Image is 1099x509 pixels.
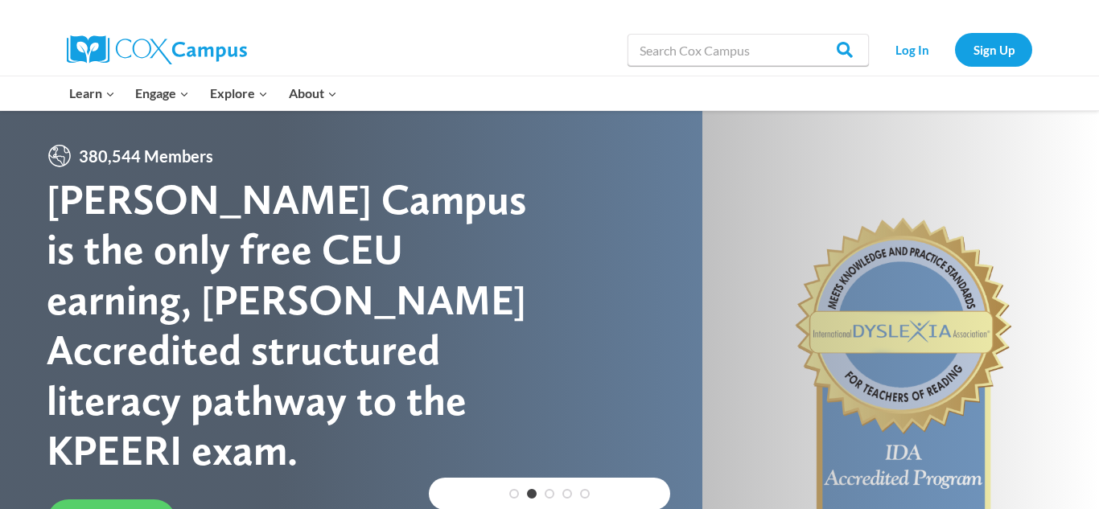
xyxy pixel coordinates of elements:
span: Engage [135,83,189,104]
span: Learn [69,83,115,104]
nav: Primary Navigation [59,76,347,110]
nav: Secondary Navigation [877,33,1032,66]
a: Sign Up [955,33,1032,66]
input: Search Cox Campus [628,34,869,66]
div: [PERSON_NAME] Campus is the only free CEU earning, [PERSON_NAME] Accredited structured literacy p... [47,174,549,475]
a: Log In [877,33,947,66]
span: About [289,83,337,104]
img: Cox Campus [67,35,247,64]
span: Explore [210,83,268,104]
span: 380,544 Members [72,143,220,169]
